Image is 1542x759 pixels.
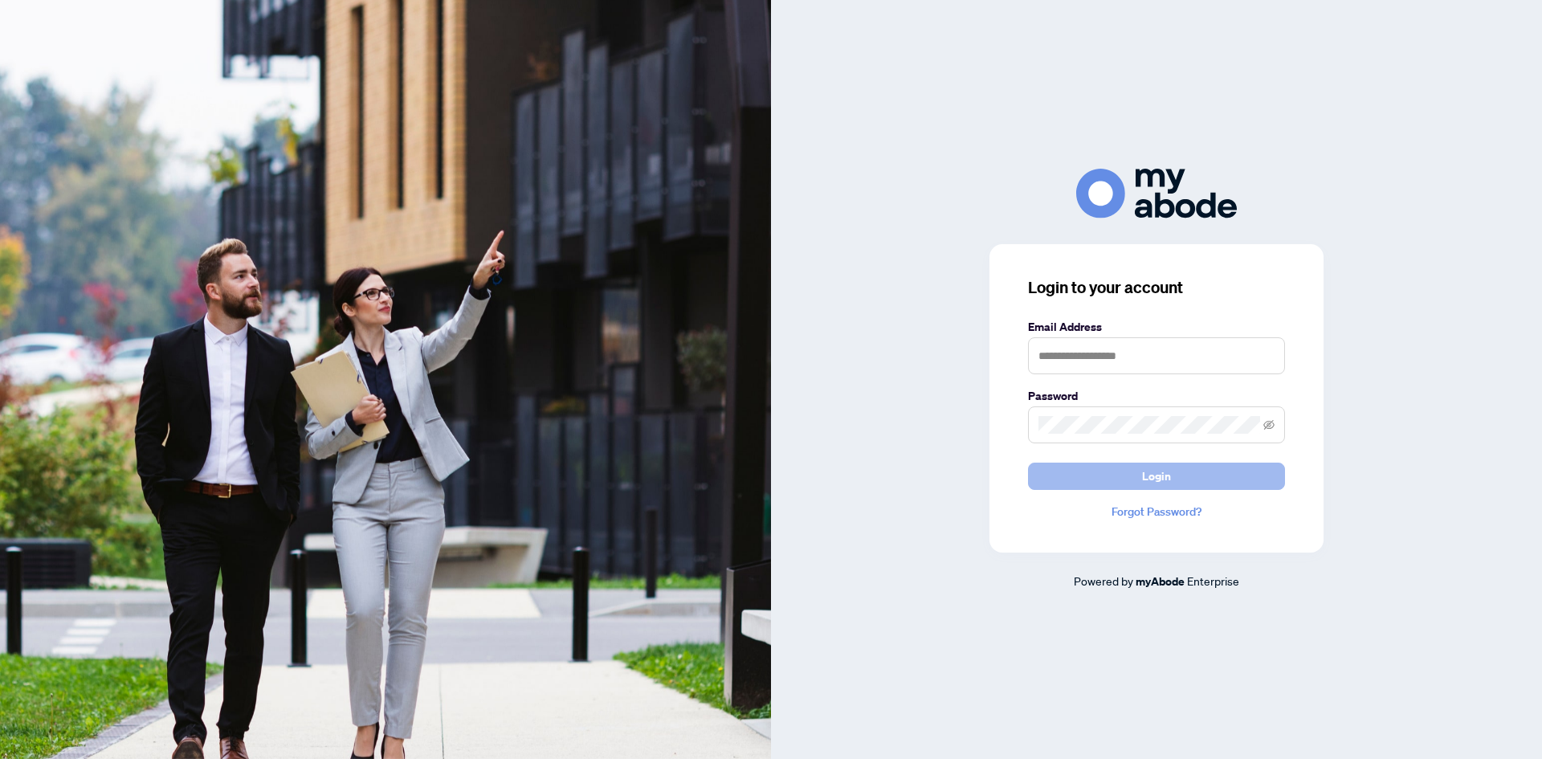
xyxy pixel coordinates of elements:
[1028,318,1285,336] label: Email Address
[1136,573,1185,590] a: myAbode
[1074,573,1133,588] span: Powered by
[1028,463,1285,490] button: Login
[1142,463,1171,489] span: Login
[1028,276,1285,299] h3: Login to your account
[1028,503,1285,520] a: Forgot Password?
[1028,387,1285,405] label: Password
[1263,419,1275,431] span: eye-invisible
[1187,573,1239,588] span: Enterprise
[1076,169,1237,218] img: ma-logo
